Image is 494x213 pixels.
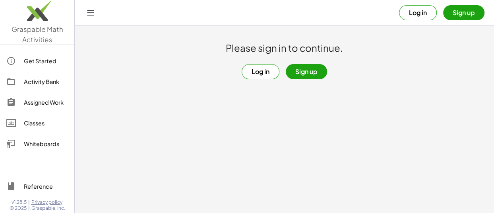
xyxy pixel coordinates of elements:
div: Whiteboards [24,139,68,149]
span: Graspable, Inc. [31,205,65,211]
h1: Please sign in to continue. [226,42,343,55]
a: Whiteboards [3,134,71,153]
span: Graspable Math Activities [12,25,63,44]
div: Reference [24,182,68,191]
button: Log in [399,5,437,20]
a: Assigned Work [3,93,71,112]
span: © 2025 [10,205,27,211]
div: Classes [24,118,68,128]
a: Classes [3,113,71,133]
span: v1.28.5 [12,199,27,205]
span: | [28,205,30,211]
button: Sign up [443,5,484,20]
button: Toggle navigation [84,6,97,19]
a: Privacy policy [31,199,65,205]
button: Log in [242,64,279,79]
div: Activity Bank [24,77,68,86]
div: Get Started [24,56,68,66]
div: Assigned Work [24,98,68,107]
a: Activity Bank [3,72,71,91]
a: Reference [3,177,71,196]
span: | [28,199,30,205]
button: Sign up [286,64,327,79]
a: Get Started [3,51,71,70]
